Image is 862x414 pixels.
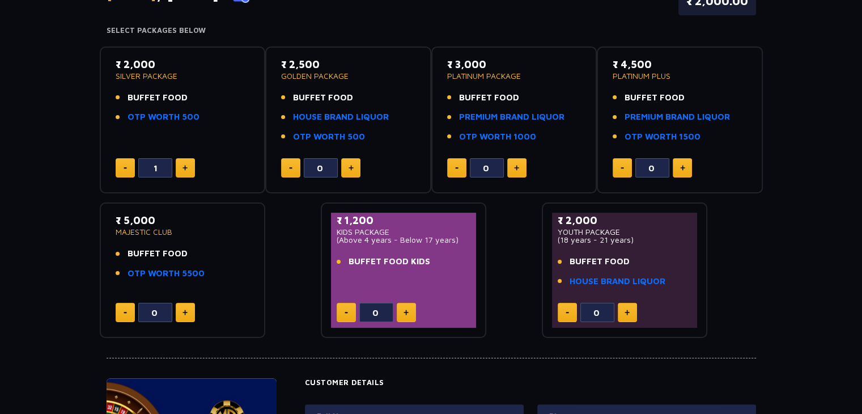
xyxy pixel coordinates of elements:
[293,91,353,104] span: BUFFET FOOD
[116,213,250,228] p: ₹ 5,000
[625,111,730,124] a: PREMIUM BRAND LIQUOR
[116,228,250,236] p: MAJESTIC CLUB
[349,255,430,268] span: BUFFET FOOD KIDS
[613,57,747,72] p: ₹ 4,500
[613,72,747,80] p: PLATINUM PLUS
[337,213,471,228] p: ₹ 1,200
[128,91,188,104] span: BUFFET FOOD
[128,111,199,124] a: OTP WORTH 500
[128,247,188,260] span: BUFFET FOOD
[182,165,188,171] img: plus
[625,310,630,315] img: plus
[459,130,536,143] a: OTP WORTH 1000
[625,130,700,143] a: OTP WORTH 1500
[337,236,471,244] p: (Above 4 years - Below 17 years)
[514,165,519,171] img: plus
[459,111,564,124] a: PREMIUM BRAND LIQUOR
[293,130,365,143] a: OTP WORTH 500
[305,378,756,387] h4: Customer Details
[625,91,685,104] span: BUFFET FOOD
[107,26,756,35] h4: Select Packages Below
[558,228,692,236] p: YOUTH PACKAGE
[570,275,665,288] a: HOUSE BRAND LIQUOR
[281,57,415,72] p: ₹ 2,500
[128,267,205,280] a: OTP WORTH 5500
[455,167,458,169] img: minus
[447,57,581,72] p: ₹ 3,000
[116,72,250,80] p: SILVER PACKAGE
[680,165,685,171] img: plus
[281,72,415,80] p: GOLDEN PACKAGE
[566,312,569,314] img: minus
[345,312,348,314] img: minus
[447,72,581,80] p: PLATINUM PACKAGE
[570,255,630,268] span: BUFFET FOOD
[182,310,188,315] img: plus
[621,167,624,169] img: minus
[124,167,127,169] img: minus
[337,228,471,236] p: KIDS PACKAGE
[558,213,692,228] p: ₹ 2,000
[404,310,409,315] img: plus
[558,236,692,244] p: (18 years - 21 years)
[459,91,519,104] span: BUFFET FOOD
[349,165,354,171] img: plus
[289,167,292,169] img: minus
[124,312,127,314] img: minus
[116,57,250,72] p: ₹ 2,000
[293,111,389,124] a: HOUSE BRAND LIQUOR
